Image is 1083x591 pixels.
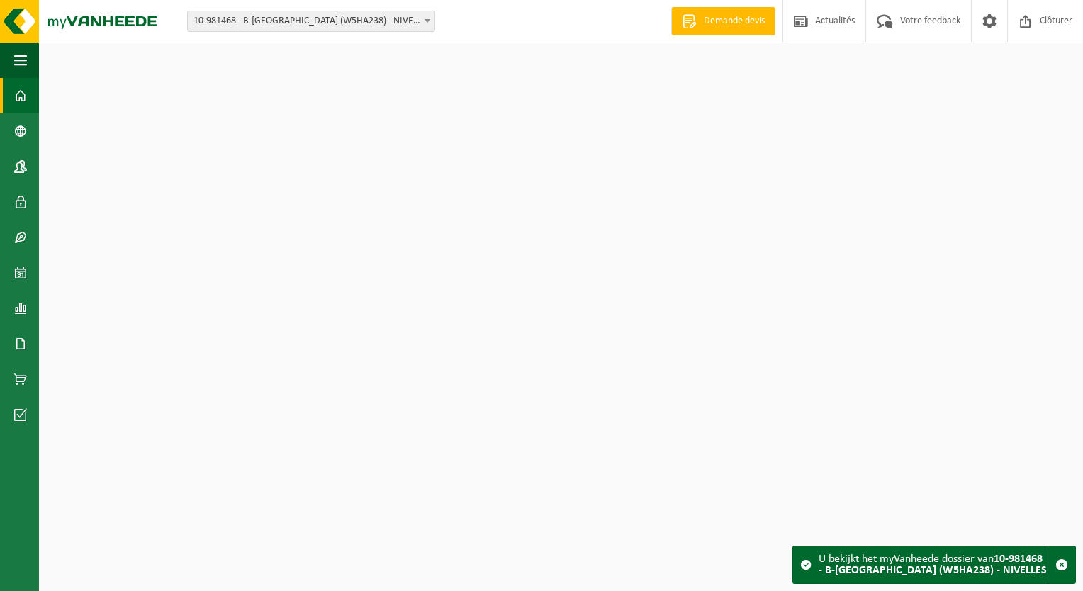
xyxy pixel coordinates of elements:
[188,11,434,31] span: 10-981468 - B-ST GARE DE NIVELLES (W5HA238) - NIVELLES
[187,11,435,32] span: 10-981468 - B-ST GARE DE NIVELLES (W5HA238) - NIVELLES
[700,14,768,28] span: Demande devis
[819,553,1047,576] strong: 10-981468 - B-[GEOGRAPHIC_DATA] (W5HA238) - NIVELLES
[671,7,775,35] a: Demande devis
[819,546,1048,583] div: U bekijkt het myVanheede dossier van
